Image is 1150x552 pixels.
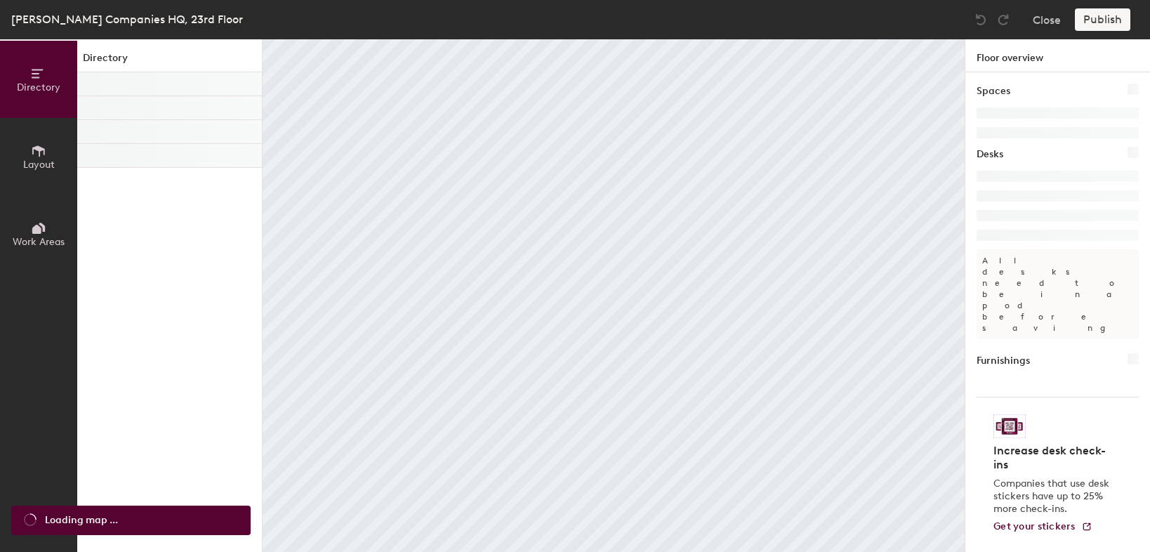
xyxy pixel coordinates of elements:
h1: Desks [977,147,1003,162]
p: All desks need to be in a pod before saving [977,249,1139,339]
h1: Floor overview [965,39,1150,72]
h1: Directory [77,51,262,72]
span: Directory [17,81,60,93]
h1: Spaces [977,84,1010,99]
span: Work Areas [13,236,65,248]
img: Redo [996,13,1010,27]
button: Close [1033,8,1061,31]
div: [PERSON_NAME] Companies HQ, 23rd Floor [11,11,243,28]
h4: Increase desk check-ins [993,444,1113,472]
img: Undo [974,13,988,27]
h1: Furnishings [977,353,1030,369]
span: Layout [23,159,55,171]
img: Sticker logo [993,414,1026,438]
span: Loading map ... [45,513,118,528]
a: Get your stickers [993,521,1092,533]
span: Get your stickers [993,520,1076,532]
p: Companies that use desk stickers have up to 25% more check-ins. [993,478,1113,515]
